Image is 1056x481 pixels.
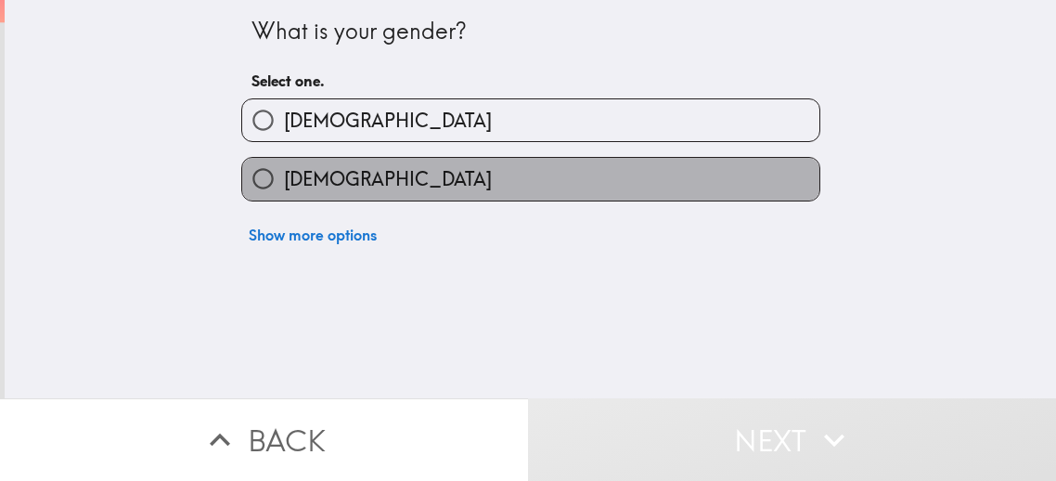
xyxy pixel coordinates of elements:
[241,216,384,253] button: Show more options
[251,71,810,91] h6: Select one.
[242,99,819,141] button: [DEMOGRAPHIC_DATA]
[251,16,810,47] div: What is your gender?
[528,398,1056,481] button: Next
[242,158,819,200] button: [DEMOGRAPHIC_DATA]
[284,166,492,192] span: [DEMOGRAPHIC_DATA]
[284,108,492,134] span: [DEMOGRAPHIC_DATA]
